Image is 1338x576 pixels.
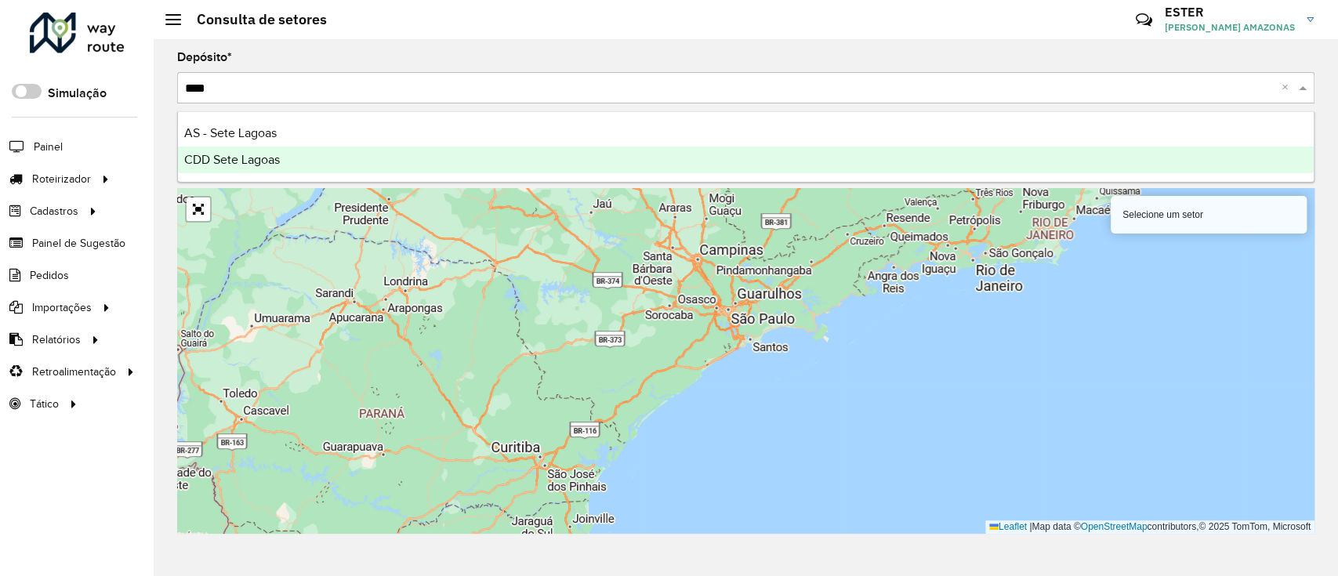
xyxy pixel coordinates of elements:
[32,299,92,316] span: Importações
[989,521,1027,532] a: Leaflet
[181,11,327,28] h2: Consulta de setores
[30,396,59,412] span: Tático
[1165,20,1295,34] span: [PERSON_NAME] AMAZONAS
[48,84,107,103] label: Simulação
[1282,78,1295,97] span: Clear all
[1165,5,1295,20] h3: ESTER
[32,364,116,380] span: Retroalimentação
[985,520,1314,534] div: Map data © contributors,© 2025 TomTom, Microsoft
[30,267,69,284] span: Pedidos
[184,126,277,139] span: AS - Sete Lagoas
[184,153,280,166] span: CDD Sete Lagoas
[32,171,91,187] span: Roteirizador
[1081,521,1148,532] a: OpenStreetMap
[1111,196,1307,234] div: Selecione um setor
[30,203,78,219] span: Cadastros
[177,111,1314,183] ng-dropdown-panel: Options list
[32,235,125,252] span: Painel de Sugestão
[187,197,210,221] a: Abrir mapa em tela cheia
[34,139,63,155] span: Painel
[177,48,232,67] label: Depósito
[1127,3,1161,37] a: Contato Rápido
[32,331,81,348] span: Relatórios
[1029,521,1032,532] span: |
